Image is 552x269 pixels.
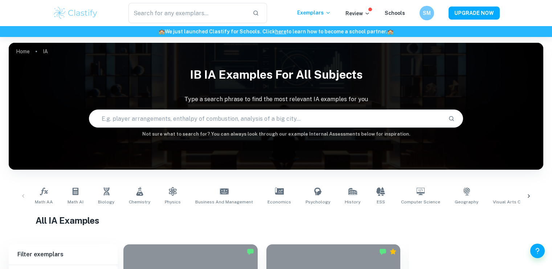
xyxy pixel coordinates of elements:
[297,9,331,17] p: Exemplars
[159,29,165,34] span: 🏫
[345,199,360,205] span: History
[35,199,53,205] span: Math AA
[420,6,434,20] button: SM
[389,248,397,255] div: Premium
[165,199,181,205] span: Physics
[401,199,440,205] span: Computer Science
[530,244,545,258] button: Help and Feedback
[9,95,543,104] p: Type a search phrase to find the most relevant IA examples for you
[98,199,114,205] span: Biology
[128,3,247,23] input: Search for any exemplars...
[377,199,385,205] span: ESS
[306,199,330,205] span: Psychology
[9,131,543,138] h6: Not sure what to search for? You can always look through our example Internal Assessments below f...
[1,28,551,36] h6: We just launched Clastify for Schools. Click to learn how to become a school partner.
[89,108,442,129] input: E.g. player arrangements, enthalpy of combustion, analysis of a big city...
[345,9,370,17] p: Review
[53,6,99,20] img: Clastify logo
[9,244,118,265] h6: Filter exemplars
[387,29,393,34] span: 🏫
[247,248,254,255] img: Marked
[379,248,387,255] img: Marked
[43,47,48,55] p: IA
[422,9,431,17] h6: SM
[16,46,30,57] a: Home
[195,199,253,205] span: Business and Management
[267,199,291,205] span: Economics
[68,199,83,205] span: Math AI
[445,112,458,125] button: Search
[449,7,500,20] button: UPGRADE NOW
[275,29,286,34] a: here
[36,214,517,227] h1: All IA Examples
[455,199,478,205] span: Geography
[9,63,543,86] h1: IB IA examples for all subjects
[385,10,405,16] a: Schools
[129,199,150,205] span: Chemistry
